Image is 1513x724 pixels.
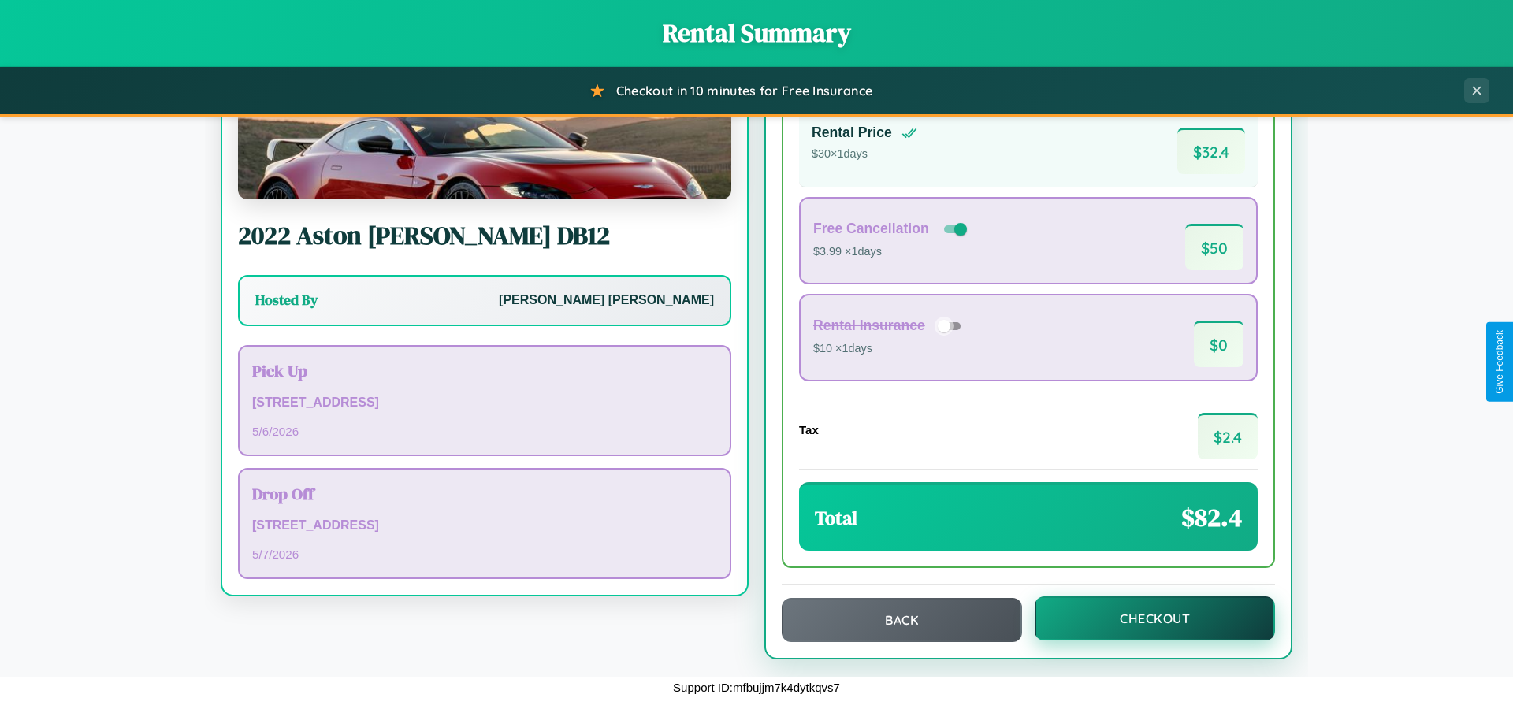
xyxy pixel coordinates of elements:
[255,291,318,310] h3: Hosted By
[252,359,717,382] h3: Pick Up
[499,289,714,312] p: [PERSON_NAME] [PERSON_NAME]
[1035,596,1275,640] button: Checkout
[616,83,872,98] span: Checkout in 10 minutes for Free Insurance
[815,505,857,531] h3: Total
[812,144,917,165] p: $ 30 × 1 days
[16,16,1497,50] h1: Rental Summary
[1177,128,1245,174] span: $ 32.4
[1494,330,1505,394] div: Give Feedback
[252,392,717,414] p: [STREET_ADDRESS]
[1194,321,1243,367] span: $ 0
[252,482,717,505] h3: Drop Off
[813,221,929,237] h4: Free Cancellation
[799,423,819,436] h4: Tax
[1181,500,1242,535] span: $ 82.4
[1198,413,1258,459] span: $ 2.4
[673,677,840,698] p: Support ID: mfbujjm7k4dytkqvs7
[813,339,966,359] p: $10 × 1 days
[252,514,717,537] p: [STREET_ADDRESS]
[1185,224,1243,270] span: $ 50
[252,544,717,565] p: 5 / 7 / 2026
[252,421,717,442] p: 5 / 6 / 2026
[812,124,892,141] h4: Rental Price
[782,598,1022,642] button: Back
[813,242,970,262] p: $3.99 × 1 days
[813,317,925,334] h4: Rental Insurance
[238,218,731,253] h2: 2022 Aston [PERSON_NAME] DB12
[238,42,731,199] img: Aston Martin DB12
